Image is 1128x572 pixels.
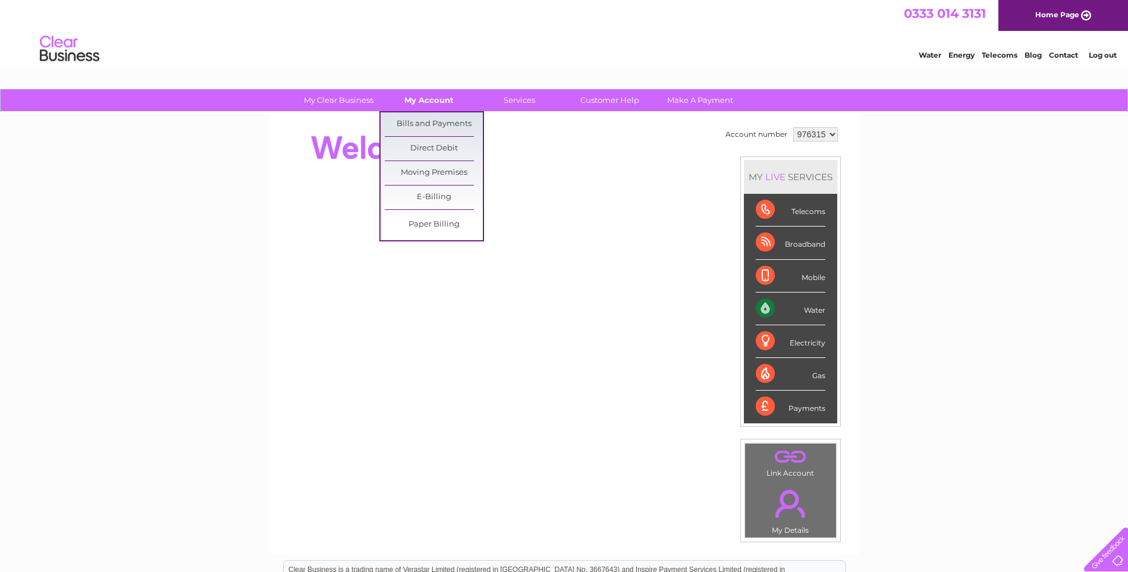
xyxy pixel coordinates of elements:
[1025,51,1042,59] a: Blog
[904,6,986,21] a: 0333 014 3131
[290,89,388,111] a: My Clear Business
[1089,51,1117,59] a: Log out
[756,194,825,227] div: Telecoms
[385,112,483,136] a: Bills and Payments
[385,186,483,209] a: E-Billing
[919,51,941,59] a: Water
[756,325,825,358] div: Electricity
[756,260,825,293] div: Mobile
[748,483,833,524] a: .
[744,443,837,480] td: Link Account
[385,161,483,185] a: Moving Premises
[756,391,825,423] div: Payments
[744,160,837,194] div: MY SERVICES
[39,31,100,67] img: logo.png
[744,480,837,538] td: My Details
[284,7,846,58] div: Clear Business is a trading name of Verastar Limited (registered in [GEOGRAPHIC_DATA] No. 3667643...
[385,137,483,161] a: Direct Debit
[470,89,568,111] a: Services
[748,447,833,467] a: .
[948,51,975,59] a: Energy
[756,227,825,259] div: Broadband
[561,89,659,111] a: Customer Help
[1049,51,1078,59] a: Contact
[722,124,790,144] td: Account number
[763,171,788,183] div: LIVE
[982,51,1017,59] a: Telecoms
[385,213,483,237] a: Paper Billing
[380,89,478,111] a: My Account
[756,293,825,325] div: Water
[651,89,749,111] a: Make A Payment
[756,358,825,391] div: Gas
